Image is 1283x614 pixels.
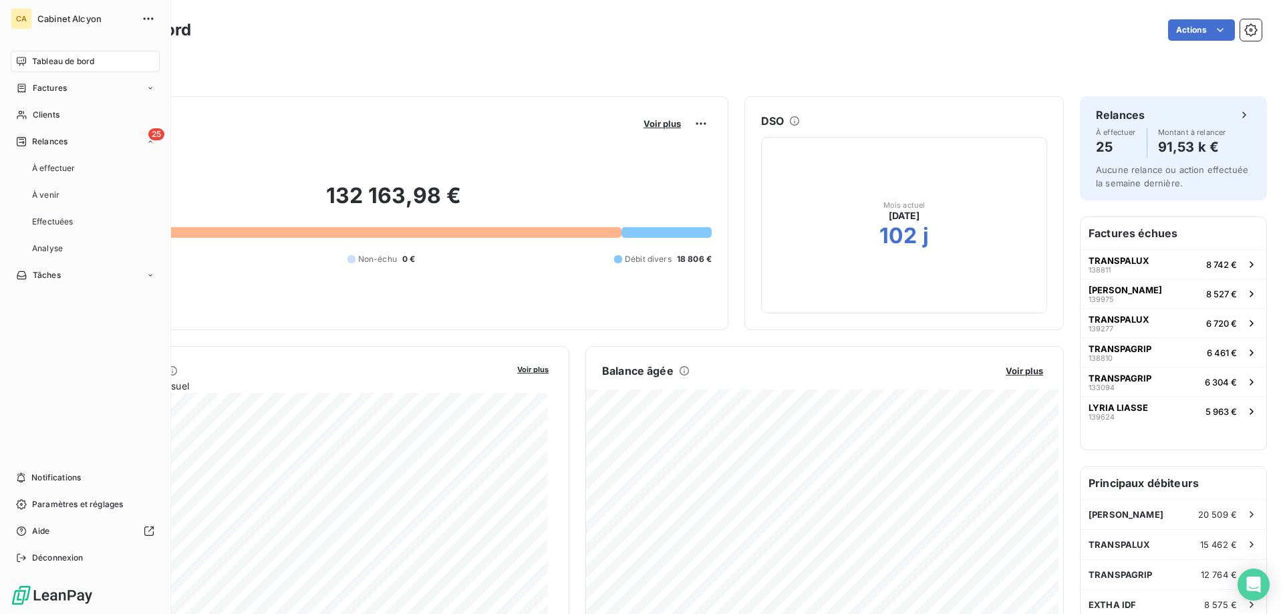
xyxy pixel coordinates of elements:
[1089,569,1153,580] span: TRANSPAGRIP
[1081,337,1266,367] button: TRANSPAGRIP1388106 461 €
[1201,569,1237,580] span: 12 764 €
[1081,467,1266,499] h6: Principaux débiteurs
[11,585,94,606] img: Logo LeanPay
[33,82,67,94] span: Factures
[1081,396,1266,426] button: LYRIA LIASSE1396245 963 €
[513,363,553,375] button: Voir plus
[402,253,415,265] span: 0 €
[1089,539,1151,550] span: TRANSPALUX
[1158,136,1226,158] h4: 91,53 k €
[883,201,925,209] span: Mois actuel
[11,8,32,29] div: CA
[1089,325,1113,333] span: 139277
[1238,569,1270,601] div: Open Intercom Messenger
[1089,354,1113,362] span: 138810
[37,13,134,24] span: Cabinet Alcyon
[1096,136,1136,158] h4: 25
[76,182,712,222] h2: 132 163,98 €
[1089,373,1151,383] span: TRANSPAGRIP
[1089,599,1136,610] span: EXTHA IDF
[644,118,681,129] span: Voir plus
[1089,383,1115,392] span: 133094
[76,379,508,393] span: Chiffre d'affaires mensuel
[1081,367,1266,396] button: TRANSPAGRIP1330946 304 €
[33,109,59,121] span: Clients
[1089,343,1151,354] span: TRANSPAGRIP
[32,136,67,148] span: Relances
[32,162,76,174] span: À effectuer
[1158,128,1226,136] span: Montant à relancer
[1204,599,1237,610] span: 8 575 €
[148,128,164,140] span: 25
[1089,509,1163,520] span: [PERSON_NAME]
[1207,347,1237,358] span: 6 461 €
[1206,259,1237,270] span: 8 742 €
[32,216,74,228] span: Effectuées
[1089,402,1148,413] span: LYRIA LIASSE
[1200,539,1237,550] span: 15 462 €
[1002,365,1047,377] button: Voir plus
[1089,413,1115,421] span: 139624
[879,222,917,249] h2: 102
[1096,128,1136,136] span: À effectuer
[889,209,920,222] span: [DATE]
[1206,318,1237,329] span: 6 720 €
[1081,249,1266,279] button: TRANSPALUX1388118 742 €
[32,498,123,510] span: Paramètres et réglages
[11,520,160,542] a: Aide
[31,472,81,484] span: Notifications
[32,55,94,67] span: Tableau de bord
[625,253,672,265] span: Débit divers
[1089,285,1162,295] span: [PERSON_NAME]
[32,189,59,201] span: À venir
[1205,406,1237,417] span: 5 963 €
[1205,377,1237,388] span: 6 304 €
[1089,255,1149,266] span: TRANSPALUX
[761,113,784,129] h6: DSO
[32,525,50,537] span: Aide
[677,253,712,265] span: 18 806 €
[1206,289,1237,299] span: 8 527 €
[32,552,84,564] span: Déconnexion
[33,269,61,281] span: Tâches
[639,118,685,130] button: Voir plus
[1096,164,1248,188] span: Aucune relance ou action effectuée la semaine dernière.
[32,243,63,255] span: Analyse
[1081,279,1266,308] button: [PERSON_NAME]1399758 527 €
[1168,19,1235,41] button: Actions
[1096,107,1145,123] h6: Relances
[1089,266,1111,274] span: 138811
[602,363,674,379] h6: Balance âgée
[1006,365,1043,376] span: Voir plus
[923,222,929,249] h2: j
[1081,308,1266,337] button: TRANSPALUX1392776 720 €
[1198,509,1237,520] span: 20 509 €
[358,253,397,265] span: Non-échu
[1089,295,1114,303] span: 139975
[1089,314,1149,325] span: TRANSPALUX
[517,365,549,374] span: Voir plus
[1081,217,1266,249] h6: Factures échues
